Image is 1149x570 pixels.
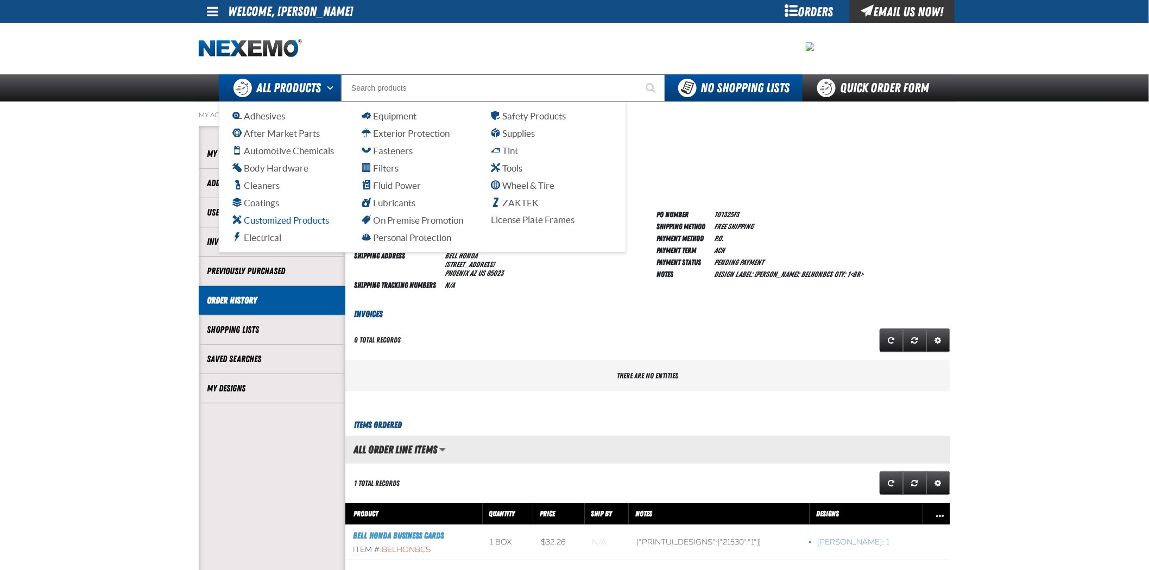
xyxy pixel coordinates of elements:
[354,478,400,489] div: 1 total records
[880,328,904,352] a: Refresh grid action
[207,177,337,189] a: Address Book
[816,509,839,518] span: Designs
[903,471,927,495] a: Reset grid action
[714,210,739,219] span: 101325FS
[362,163,399,173] span: Filters
[700,80,790,96] span: No Shopping Lists
[199,39,302,58] img: Nexemo logo
[629,525,810,560] td: {"printui_designs":{"21530":"1"}}
[362,180,421,191] span: Fluid Power
[232,163,308,173] span: Body Hardware
[354,249,440,278] td: Shipping Address
[232,232,281,243] span: Electrical
[232,180,280,191] span: Cleaners
[880,471,904,495] a: Refresh grid action
[199,111,950,119] nav: Breadcrumbs
[345,444,437,455] h2: All Order Line Items
[491,145,518,156] span: Tint
[635,509,652,518] span: Notes
[656,220,710,232] td: Shipping Method
[445,251,477,260] span: Bell Honda
[491,180,554,191] span: Wheel & Tire
[362,111,416,121] span: Equipment
[714,258,763,267] span: Pending payment
[362,215,463,225] span: On Premise Promotion
[617,371,679,380] span: There are no entities
[207,148,337,160] a: My Profile
[256,78,321,98] span: All Products
[926,471,950,495] a: Expand or Collapse Grid Settings
[487,269,503,277] bdo: 85023
[439,440,446,459] button: Manage grid views. Current view is All Order Line Items
[232,198,279,208] span: Coatings
[354,187,950,204] h2: Order Information
[714,234,723,243] span: P.O.
[362,232,451,243] span: Personal Protection
[353,530,444,541] a: Bell Honda Business Cards
[903,328,927,352] a: Reset grid action
[207,265,337,277] a: Previously Purchased
[345,419,950,432] h3: Items Ordered
[382,545,431,554] span: BELHONBCS
[714,270,864,278] span: Design Label: [PERSON_NAME]: BELHONBCS Qty: 1<br>
[540,509,555,518] span: Price
[491,128,535,138] span: Supplies
[207,382,337,395] a: My Designs
[489,509,515,518] span: Quantity
[445,269,468,277] span: PHOENIX
[207,324,337,336] a: Shopping Lists
[354,335,401,345] div: 0 total records
[806,42,815,51] img: 792e258ba9f2e0418e18c59e573ab877.png
[817,537,916,548] a: [PERSON_NAME]: 1
[585,525,629,560] td: Blank
[354,278,440,290] td: Shipping Tracking Numbers
[232,111,285,121] span: Adhesives
[345,308,950,321] h3: Invoices
[591,509,613,518] span: Ship By
[362,198,415,208] span: Lubricants
[232,215,329,225] span: Customized Products
[656,208,710,220] td: PO Number
[491,163,522,173] span: Tools
[656,256,710,268] td: Payment Status
[478,269,485,277] span: US
[491,214,574,225] span: License Plate Frames
[926,328,950,352] a: Expand or Collapse Grid Settings
[470,269,476,277] span: AZ
[656,268,710,280] td: Notes
[207,206,337,219] a: Users
[803,74,950,102] a: Quick Order Form
[353,545,475,555] div: Item #:
[207,353,337,365] a: Saved Searches
[362,128,450,138] span: Exterior Protection
[199,111,243,119] a: My Account
[491,198,539,208] span: ZAKTEK
[483,525,533,560] td: 1 box
[207,236,337,248] a: Invoice History
[353,509,378,518] span: Product
[323,74,341,102] button: Open All Products pages
[491,111,566,121] span: Safety Products
[445,281,454,289] span: N/A
[232,128,320,138] span: After Market Parts
[207,294,337,307] a: Order History
[656,232,710,244] td: Payment Method
[656,244,710,256] td: Payment Term
[199,39,302,58] a: Home
[714,246,724,255] span: ACH
[232,145,334,156] span: Automotive Chemicals
[445,260,494,269] span: [STREET_ADDRESS]
[362,145,413,156] span: Fasteners
[533,525,585,560] td: $32.26
[665,74,803,102] button: You do not have available Shopping Lists. Open to Create a New List
[923,503,950,525] th: Row actions
[341,74,665,102] input: Search
[714,222,753,231] span: Free Shipping
[638,74,665,102] button: Start Searching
